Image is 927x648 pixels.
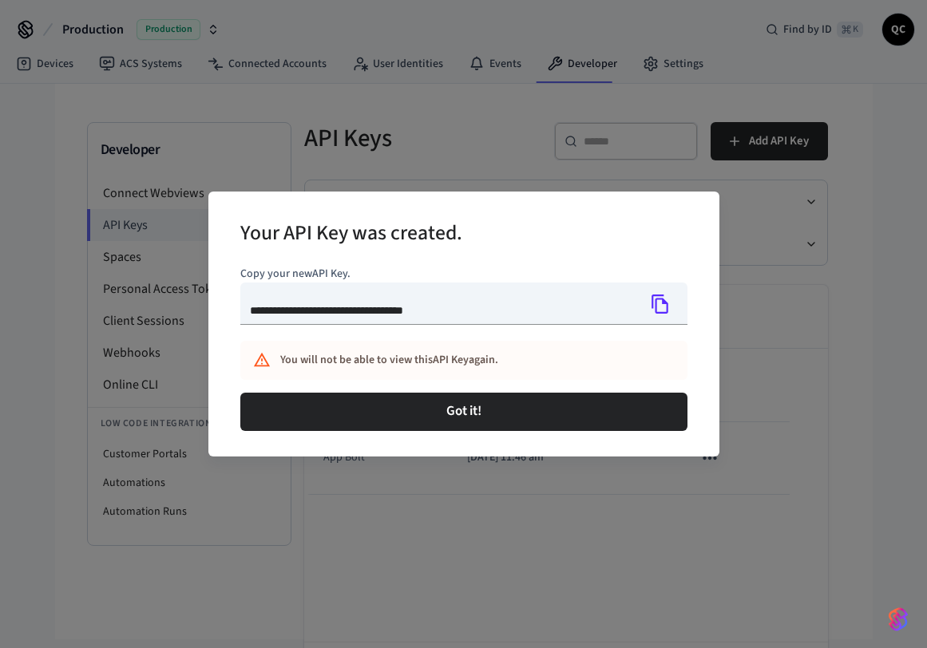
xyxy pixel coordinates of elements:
h2: Your API Key was created. [240,211,462,259]
button: Got it! [240,393,687,431]
button: Copy [644,287,677,321]
img: SeamLogoGradient.69752ec5.svg [889,607,908,632]
p: Copy your new API Key . [240,266,687,283]
div: You will not be able to view this API Key again. [280,346,617,375]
